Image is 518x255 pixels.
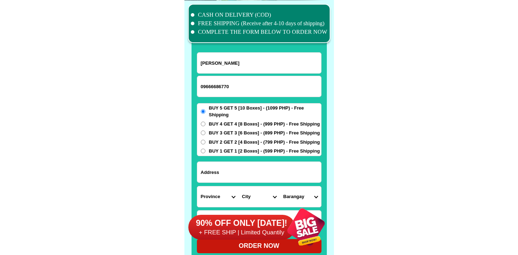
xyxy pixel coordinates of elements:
[209,129,320,137] span: BUY 3 GET 3 [6 Boxes] - (899 PHP) - Free Shipping
[201,140,205,144] input: BUY 2 GET 2 [4 Boxes] - (799 PHP) - Free Shipping
[188,229,295,237] h6: + FREE SHIP | Limited Quantily
[209,148,320,155] span: BUY 1 GET 1 [2 Boxes] - (599 PHP) - Free Shipping
[191,28,328,36] li: COMPLETE THE FORM BELOW TO ORDER NOW
[201,131,205,135] input: BUY 3 GET 3 [6 Boxes] - (899 PHP) - Free Shipping
[201,149,205,153] input: BUY 1 GET 1 [2 Boxes] - (599 PHP) - Free Shipping
[201,109,205,114] input: BUY 5 GET 5 [10 Boxes] - (1099 PHP) - Free Shipping
[201,122,205,126] input: BUY 4 GET 4 [8 Boxes] - (999 PHP) - Free Shipping
[239,186,280,207] select: Select district
[188,218,295,229] h6: 90% OFF ONLY [DATE]!
[209,105,321,118] span: BUY 5 GET 5 [10 Boxes] - (1099 PHP) - Free Shipping
[197,76,321,97] input: Input phone_number
[280,186,321,207] select: Select commune
[197,162,321,182] input: Input address
[209,139,320,146] span: BUY 2 GET 2 [4 Boxes] - (799 PHP) - Free Shipping
[191,19,328,28] li: FREE SHIPPING (Receive after 4-10 days of shipping)
[197,186,239,207] select: Select province
[197,53,321,73] input: Input full_name
[191,11,328,19] li: CASH ON DELIVERY (COD)
[209,121,320,128] span: BUY 4 GET 4 [8 Boxes] - (999 PHP) - Free Shipping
